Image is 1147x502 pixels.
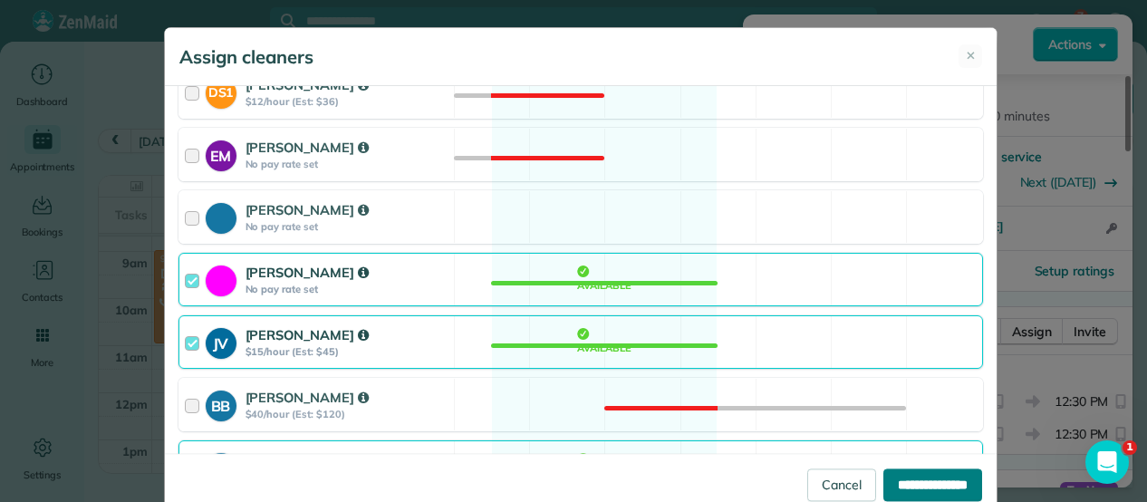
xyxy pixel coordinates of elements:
strong: DS1 [206,78,236,102]
strong: [PERSON_NAME] [246,451,369,468]
strong: No pay rate set [246,220,448,233]
strong: No pay rate set [246,283,448,295]
strong: EM [206,140,236,167]
strong: $12/hour (Est: $36) [246,95,448,108]
strong: BB [206,391,236,417]
h5: Assign cleaners [179,44,313,70]
iframe: Intercom live chat [1085,440,1129,484]
strong: [PERSON_NAME] [246,326,369,343]
strong: [PERSON_NAME] [246,389,369,406]
strong: $15/hour (Est: $45) [246,345,448,358]
strong: [PERSON_NAME] [246,201,369,218]
strong: [PERSON_NAME] [246,139,369,156]
span: ✕ [966,47,976,65]
strong: JV [206,328,236,354]
strong: $40/hour (Est: $120) [246,408,448,420]
span: 1 [1123,440,1137,455]
strong: No pay rate set [246,158,448,170]
strong: [PERSON_NAME] [246,264,369,281]
a: Cancel [807,468,876,501]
